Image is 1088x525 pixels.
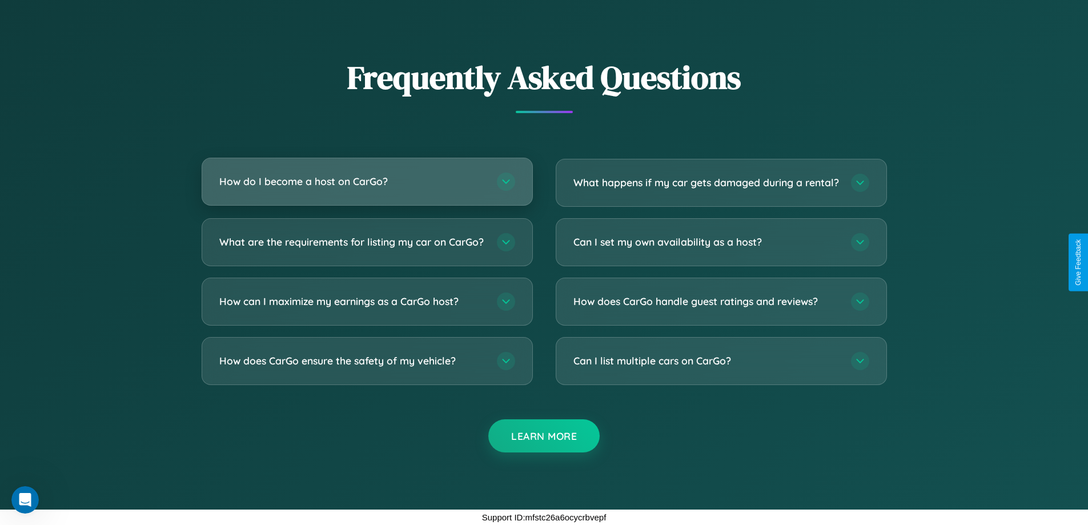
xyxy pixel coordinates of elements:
div: Give Feedback [1074,239,1082,286]
h3: What happens if my car gets damaged during a rental? [573,175,840,190]
h3: Can I set my own availability as a host? [573,235,840,249]
h3: How does CarGo handle guest ratings and reviews? [573,294,840,308]
button: Learn More [488,419,600,452]
h3: How can I maximize my earnings as a CarGo host? [219,294,485,308]
h3: How does CarGo ensure the safety of my vehicle? [219,354,485,368]
h3: How do I become a host on CarGo? [219,174,485,189]
h3: What are the requirements for listing my car on CarGo? [219,235,485,249]
h2: Frequently Asked Questions [202,55,887,99]
h3: Can I list multiple cars on CarGo? [573,354,840,368]
p: Support ID: mfstc26a6ocycrbvepf [482,510,607,525]
iframe: Intercom live chat [11,486,39,514]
